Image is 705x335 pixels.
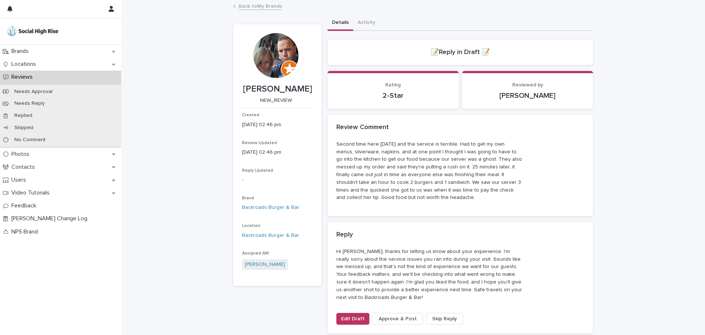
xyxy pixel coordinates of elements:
[8,89,58,95] p: Needs Approval
[242,149,313,156] p: [DATE] 02:46 pm
[512,82,543,88] span: Reviewed by
[336,248,522,302] p: Hi [PERSON_NAME], thanks for letting us know about your experience. I'm really sorry about the se...
[341,315,365,322] span: Edit Draft
[242,204,299,211] a: Backroads Burger & Bar
[242,251,269,256] span: Assigned AM
[379,315,417,322] span: Approve & Post
[353,15,380,31] button: Activity
[336,124,389,132] h2: Review Comment
[8,215,93,222] p: [PERSON_NAME] Change Log
[8,48,35,55] p: Brands
[8,151,35,158] p: Photos
[431,49,490,57] h2: 📝Reply in Draft 📝
[8,228,44,235] p: NPS Brand
[8,137,51,143] p: No Comment
[8,164,41,171] p: Contacts
[336,91,450,100] p: 2-Star
[242,224,260,228] span: Location
[242,141,277,145] span: Review Updated
[336,231,353,239] h2: Reply
[471,91,585,100] p: [PERSON_NAME]
[336,140,522,202] p: Second time here [DATE] and the service is terrible. Had to get my own menus, silverware, napkins...
[372,313,423,325] button: Approve & Post
[242,121,313,129] p: [DATE] 02:46 pm
[8,189,55,196] p: Video Tutorials
[336,313,369,325] button: Edit Draft
[242,232,299,239] a: Backroads Burger & Bar
[426,313,463,325] button: Skip Reply
[385,82,401,88] span: Rating
[432,315,457,322] span: Skip Reply
[242,84,313,95] p: [PERSON_NAME]
[239,1,282,10] a: Back toMy Brands
[8,100,51,107] p: Needs Reply
[242,168,273,173] span: Reply Updated
[8,61,42,68] p: Locations
[8,113,38,119] p: Replied
[8,202,42,209] p: Feedback
[8,74,39,81] p: Reviews
[328,15,353,31] button: Details
[8,177,32,183] p: Users
[242,176,313,184] p: -
[6,24,59,39] img: o5DnuTxEQV6sW9jFYBBf
[242,196,254,200] span: Brand
[242,113,259,117] span: Created
[8,125,39,131] p: Skipped
[245,261,285,268] a: [PERSON_NAME]
[242,97,310,104] p: NEW_REVIEW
